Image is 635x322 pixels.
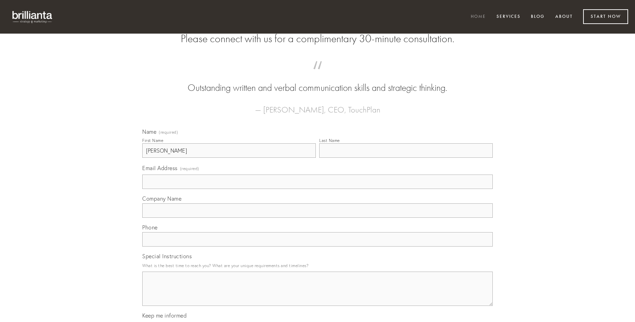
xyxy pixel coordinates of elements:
h2: Please connect with us for a complimentary 30-minute consultation. [142,32,493,45]
a: Blog [526,11,549,23]
div: First Name [142,138,163,143]
span: Email Address [142,165,178,171]
span: Keep me informed [142,312,187,319]
figcaption: — [PERSON_NAME], CEO, TouchPlan [153,95,482,117]
a: Home [466,11,490,23]
span: “ [153,68,482,81]
a: About [551,11,577,23]
span: (required) [180,164,199,173]
span: Phone [142,224,158,231]
a: Start Now [583,9,628,24]
span: Special Instructions [142,253,192,260]
span: Name [142,128,156,135]
span: Company Name [142,195,181,202]
a: Services [492,11,525,23]
img: brillianta - research, strategy, marketing [7,7,58,27]
span: (required) [159,130,178,134]
div: Last Name [319,138,340,143]
blockquote: Outstanding written and verbal communication skills and strategic thinking. [153,68,482,95]
p: What is the best time to reach you? What are your unique requirements and timelines? [142,261,493,270]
